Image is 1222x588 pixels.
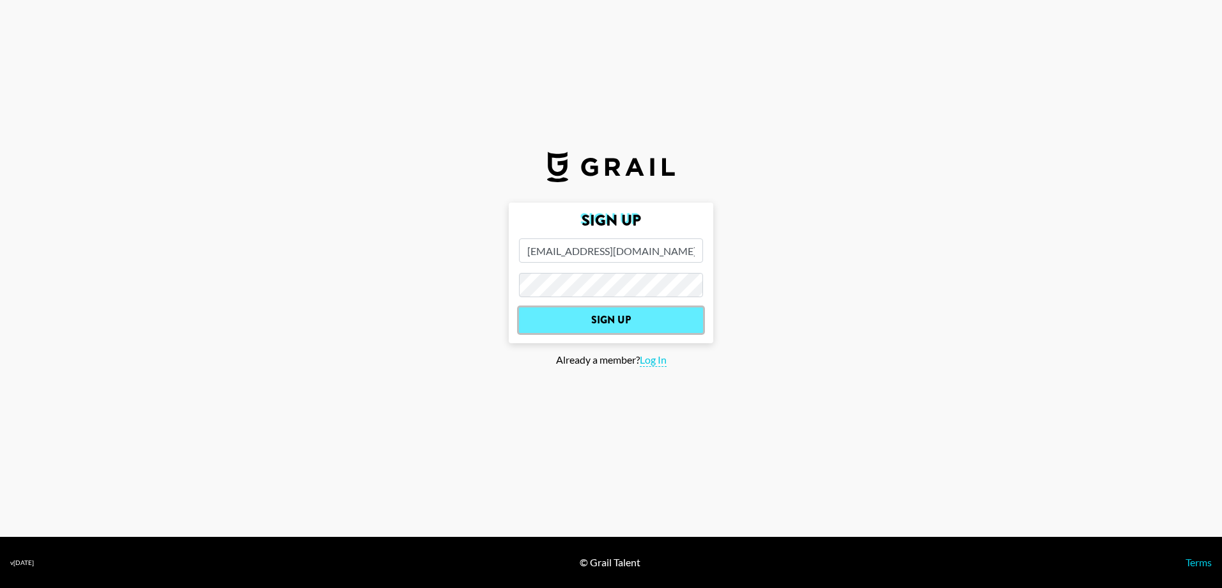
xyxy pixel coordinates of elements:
[519,307,703,333] input: Sign Up
[1186,556,1212,568] a: Terms
[519,238,703,263] input: Email
[640,353,667,367] span: Log In
[10,353,1212,367] div: Already a member?
[10,559,34,567] div: v [DATE]
[580,556,640,569] div: © Grail Talent
[519,213,703,228] h2: Sign Up
[547,151,675,182] img: Grail Talent Logo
